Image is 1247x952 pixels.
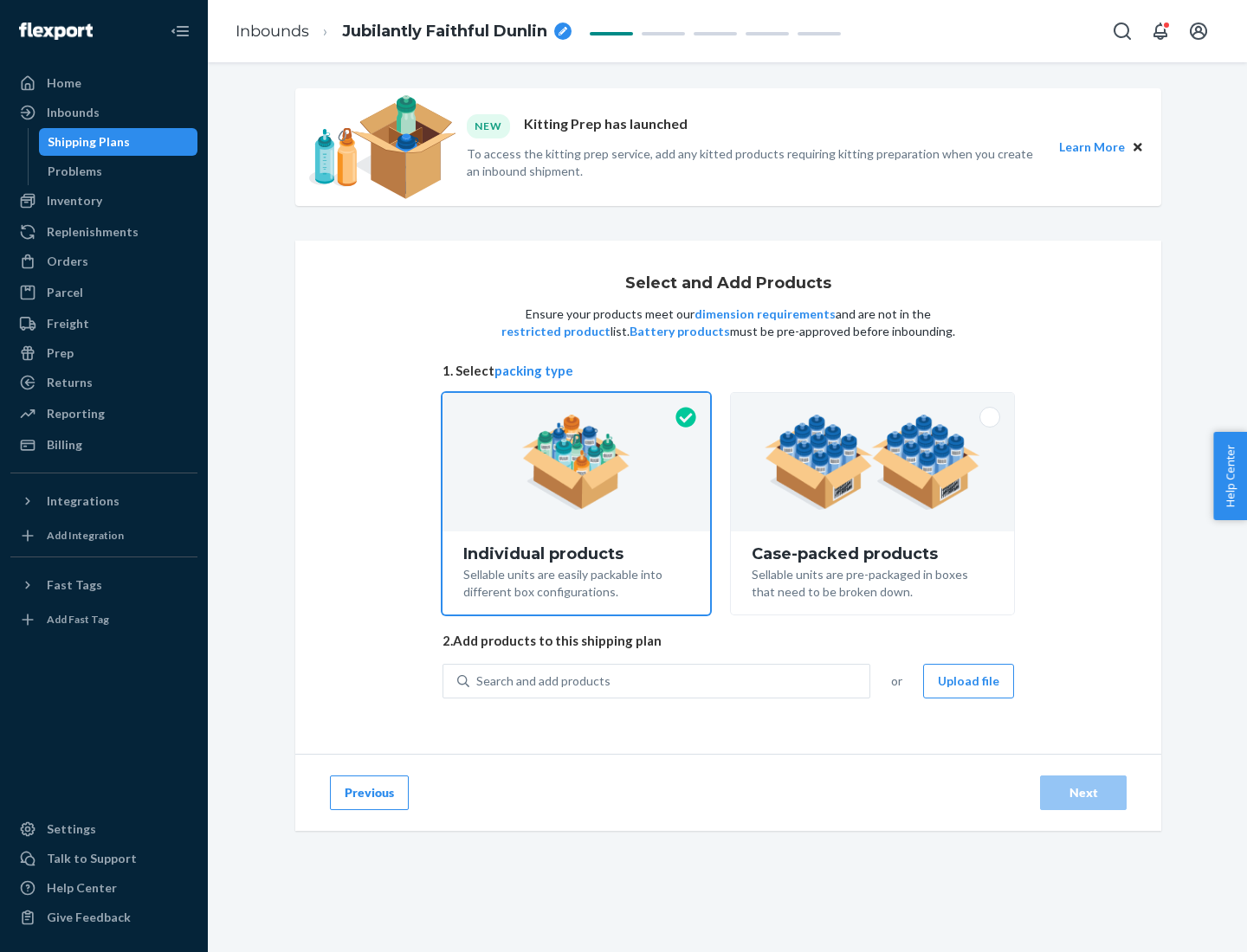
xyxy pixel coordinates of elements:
ol: breadcrumbs [222,6,585,57]
span: 1. Select [443,362,1014,380]
div: Search and add products [476,672,611,690]
div: Shipping Plans [48,133,130,151]
button: Open notifications [1143,14,1178,48]
button: Give Feedback [10,904,197,931]
button: Learn More [1059,138,1125,157]
div: Parcel [47,284,83,301]
img: Flexport logo [19,23,93,40]
a: Inbounds [236,22,309,41]
a: Orders [10,248,197,275]
div: Integrations [47,492,120,510]
a: Add Integration [10,522,197,550]
button: Open Search Box [1105,14,1140,48]
a: Home [10,69,197,97]
button: Battery products [630,323,730,340]
button: dimension requirements [695,306,836,323]
a: Returns [10,369,197,396]
a: Reporting [10,400,197,428]
a: Inbounds [10,99,197,126]
a: Parcel [10,279,197,306]
button: Integrations [10,487,197,515]
button: Previous [330,775,409,810]
a: Shipping Plans [39,128,198,156]
span: 2. Add products to this shipping plan [443,632,1014,650]
div: Add Fast Tag [47,612,109,627]
div: Help Center [47,879,117,897]
a: Add Fast Tag [10,606,197,634]
button: Open account menu [1181,14,1216,48]
p: Ensure your products meet our and are not in the list. must be pre-approved before inbounding. [500,306,957,340]
span: Jubilantly Faithful Dunlin [342,21,547,43]
button: Fast Tags [10,571,197,599]
div: Sellable units are easily packable into different box configurations. [463,563,689,601]
button: Help Center [1213,432,1247,520]
h1: Select and Add Products [625,275,831,293]
p: Kitting Prep has launched [524,114,688,138]
div: Inbounds [47,104,100,121]
div: Prep [47,344,74,362]
button: packing type [494,362,573,380]
div: Reporting [47,405,105,422]
a: Inventory [10,187,197,215]
a: Problems [39,158,198,185]
button: Close Navigation [163,14,197,48]
div: Talk to Support [47,850,137,867]
img: individual-pack.facf35554cb0f1810c75b2bd6df2d64e.png [522,415,630,510]
a: Freight [10,310,197,338]
div: Returns [47,374,93,391]
div: Home [47,74,81,92]
div: Sellable units are pre-packaged in boxes that need to be broken down. [752,563,993,601]
button: restricted product [501,323,611,340]
div: Case-packed products [752,545,993,563]
div: Give Feedback [47,909,131,926]
div: Inventory [47,192,102,209]
div: Next [1055,784,1112,801]
button: Next [1040,775,1127,810]
a: Billing [10,431,197,459]
div: Settings [47,820,96,838]
p: To access the kitting prep service, add any kitted products requiring kitting preparation when yo... [467,145,1043,180]
button: Upload file [923,664,1014,698]
a: Talk to Support [10,845,197,872]
div: Fast Tags [47,576,102,594]
div: Individual products [463,545,689,563]
a: Prep [10,339,197,367]
button: Close [1128,138,1147,157]
div: Billing [47,436,82,453]
span: or [891,672,902,690]
div: Add Integration [47,528,124,543]
a: Help Center [10,874,197,902]
div: NEW [467,114,510,138]
a: Replenishments [10,218,197,246]
div: Orders [47,253,88,270]
img: case-pack.59cecea509d18c883b923b81aeac6d0b.png [765,415,980,510]
div: Replenishments [47,223,139,241]
div: Freight [47,315,89,332]
div: Problems [48,163,102,180]
a: Settings [10,815,197,843]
